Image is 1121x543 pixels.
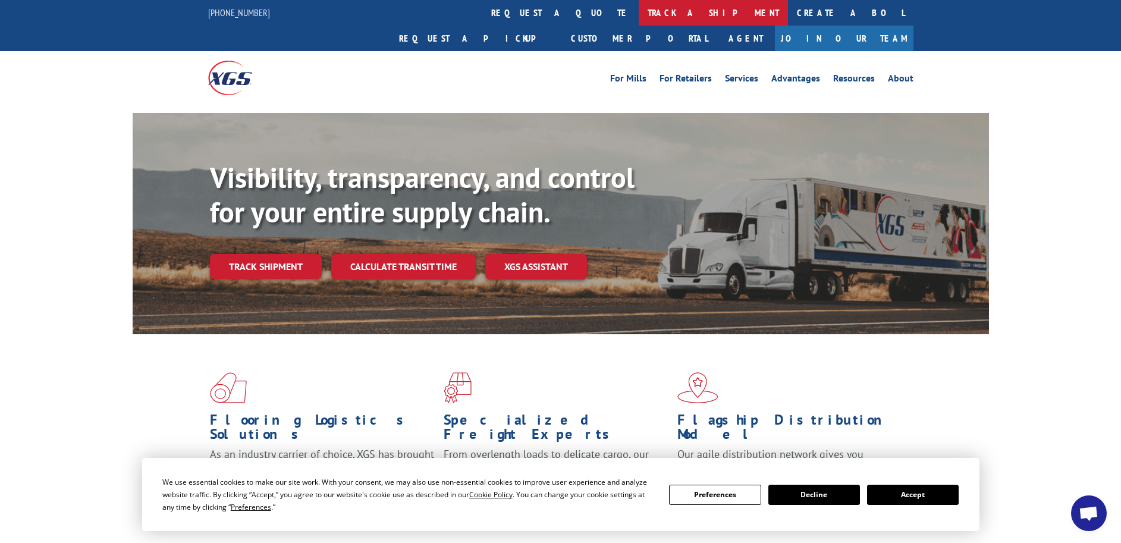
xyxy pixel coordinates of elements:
[669,485,761,505] button: Preferences
[444,372,472,403] img: xgs-icon-focused-on-flooring-red
[331,254,476,280] a: Calculate transit time
[867,485,959,505] button: Accept
[768,485,860,505] button: Decline
[231,502,271,512] span: Preferences
[444,447,668,500] p: From overlength loads to delicate cargo, our experienced staff knows the best way to move your fr...
[833,74,875,87] a: Resources
[210,413,435,447] h1: Flooring Logistics Solutions
[677,447,896,475] span: Our agile distribution network gives you nationwide inventory management on demand.
[142,458,979,531] div: Cookie Consent Prompt
[210,372,247,403] img: xgs-icon-total-supply-chain-intelligence-red
[390,26,562,51] a: Request a pickup
[717,26,775,51] a: Agent
[677,413,902,447] h1: Flagship Distribution Model
[485,254,587,280] a: XGS ASSISTANT
[1071,495,1107,531] div: Open chat
[562,26,717,51] a: Customer Portal
[771,74,820,87] a: Advantages
[725,74,758,87] a: Services
[210,447,434,489] span: As an industry carrier of choice, XGS has brought innovation and dedication to flooring logistics...
[469,489,513,500] span: Cookie Policy
[162,476,655,513] div: We use essential cookies to make our site work. With your consent, we may also use non-essential ...
[210,254,322,279] a: Track shipment
[208,7,270,18] a: [PHONE_NUMBER]
[775,26,913,51] a: Join Our Team
[210,159,635,230] b: Visibility, transparency, and control for your entire supply chain.
[444,413,668,447] h1: Specialized Freight Experts
[610,74,646,87] a: For Mills
[660,74,712,87] a: For Retailers
[888,74,913,87] a: About
[677,372,718,403] img: xgs-icon-flagship-distribution-model-red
